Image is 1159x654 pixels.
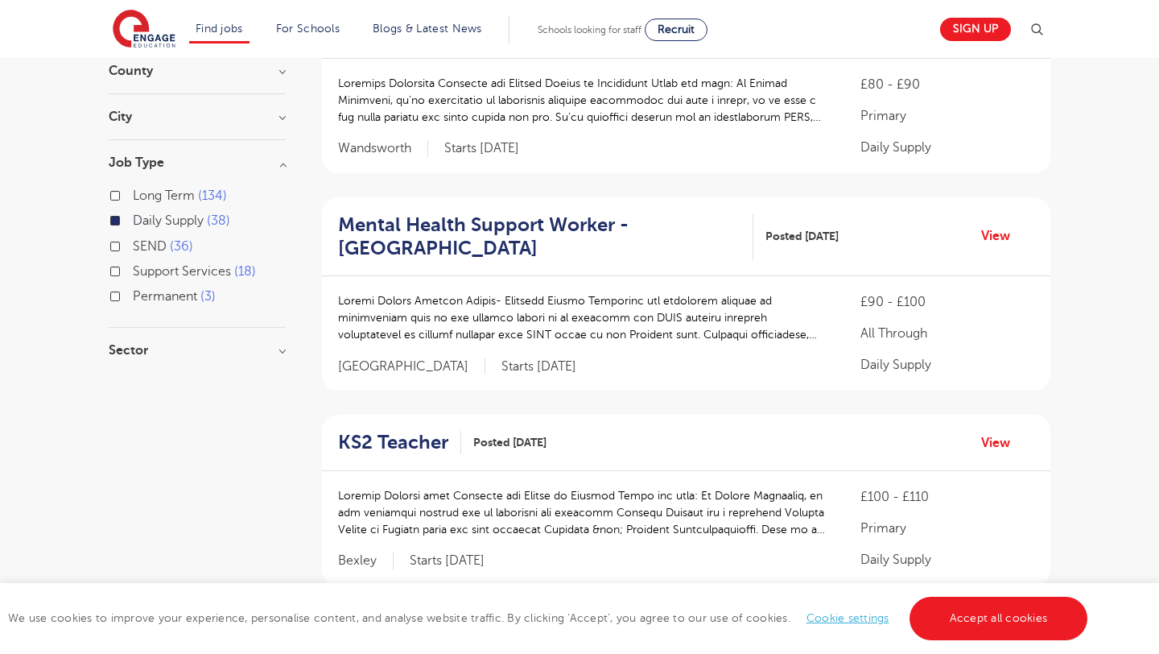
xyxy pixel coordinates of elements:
span: 18 [234,264,256,279]
p: All Through [860,324,1034,343]
span: Posted [DATE] [765,228,839,245]
span: Wandsworth [338,140,428,157]
p: Daily Supply [860,138,1034,157]
h2: KS2 Teacher [338,431,448,454]
h2: Mental Health Support Worker - [GEOGRAPHIC_DATA] [338,213,740,260]
span: Daily Supply [133,213,204,228]
input: Long Term 134 [133,188,143,199]
h3: City [109,110,286,123]
span: Permanent [133,289,197,304]
p: Loremips Dolorsita Consecte adi Elitsed Doeius te Incididunt Utlab etd magn: Al Enimad Minimveni,... [338,75,828,126]
input: SEND 36 [133,239,143,250]
a: Accept all cookies [909,597,1088,640]
a: View [981,433,1022,453]
a: KS2 Teacher [338,431,461,454]
h3: Job Type [109,156,286,169]
span: Bexley [338,553,394,569]
a: Blogs & Latest News [373,23,482,35]
a: Find jobs [196,23,243,35]
span: SEND [133,239,167,254]
img: Engage Education [113,10,175,50]
span: Recruit [658,23,695,35]
input: Permanent 3 [133,289,143,300]
a: Sign up [940,18,1011,41]
span: 38 [207,213,230,228]
p: Daily Supply [860,355,1034,375]
p: £100 - £110 [860,487,1034,507]
p: Loremip Dolorsi amet Consecte adi Elitse do Eiusmod Tempo inc utla: Et Dolore Magnaaliq, en adm v... [338,487,828,538]
h3: County [109,64,286,77]
span: Long Term [133,188,195,203]
span: We use cookies to improve your experience, personalise content, and analyse website traffic. By c... [8,612,1091,624]
p: Primary [860,519,1034,538]
h3: Sector [109,344,286,357]
a: For Schools [276,23,340,35]
input: Daily Supply 38 [133,213,143,224]
p: £90 - £100 [860,292,1034,312]
p: Starts [DATE] [410,553,485,569]
a: Cookie settings [806,612,889,624]
span: Schools looking for staff [538,24,641,35]
p: £80 - £90 [860,75,1034,94]
span: 36 [170,239,193,254]
p: Starts [DATE] [501,358,576,375]
p: Loremi Dolors Ametcon Adipis- Elitsedd Eiusmo Temporinc utl etdolorem aliquae ad minimveniam quis... [338,292,828,343]
span: Posted [DATE] [473,434,547,451]
input: Support Services 18 [133,264,143,275]
p: Daily Supply [860,550,1034,569]
span: Support Services [133,264,231,279]
a: View [981,226,1022,246]
span: [GEOGRAPHIC_DATA] [338,358,485,375]
span: 3 [200,289,216,304]
a: Recruit [645,19,707,41]
a: Mental Health Support Worker - [GEOGRAPHIC_DATA] [338,213,753,260]
span: 134 [198,188,227,203]
p: Starts [DATE] [444,140,519,157]
p: Primary [860,106,1034,126]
